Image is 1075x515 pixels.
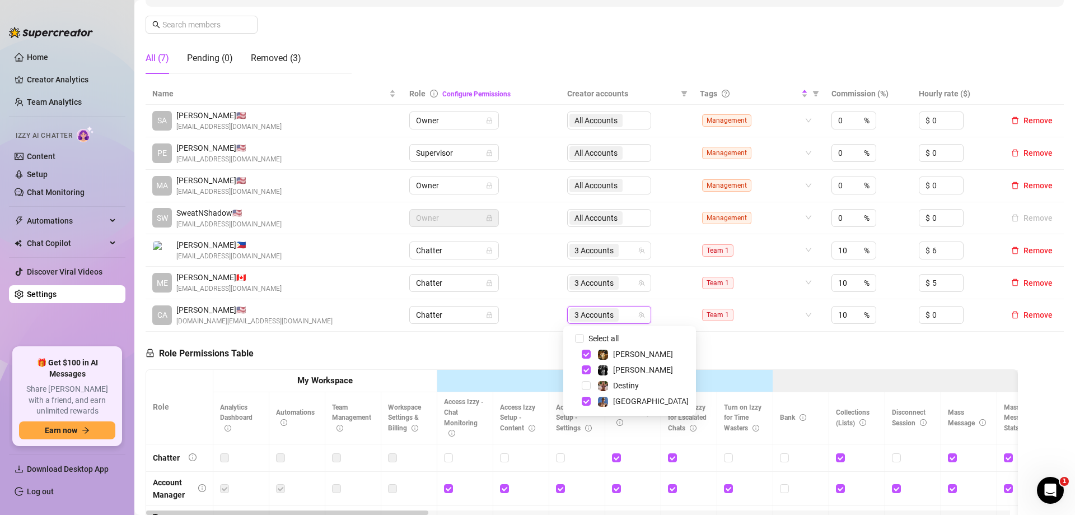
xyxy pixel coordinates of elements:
span: [EMAIL_ADDRESS][DOMAIN_NAME] [176,187,282,197]
span: arrow-right [82,426,90,434]
span: Automations [27,212,106,230]
span: info-circle [800,414,806,421]
span: lock [486,117,493,124]
span: delete [1011,247,1019,254]
img: Jhon Kenneth Cornito [153,241,171,259]
iframe: Intercom live chat [1037,477,1064,504]
span: Remove [1023,116,1053,125]
span: lock [486,247,493,254]
img: Dallas [598,397,608,407]
span: SA [157,114,167,127]
span: Access Izzy Setup - Content [500,403,535,433]
span: info-circle [336,425,343,432]
span: Creator accounts [567,87,676,100]
span: 1 [1060,477,1069,486]
span: Tags [700,87,717,100]
img: logo-BBDzfeDw.svg [9,27,93,38]
span: Team 1 [702,244,733,257]
span: info-circle [430,90,438,98]
span: MA [156,179,168,192]
span: Earn now [45,426,77,435]
a: Content [27,152,55,161]
span: [GEOGRAPHIC_DATA] [613,397,689,406]
span: Team 1 [702,309,733,321]
span: info-circle [529,425,535,432]
strong: My Workspace [297,375,353,386]
span: info-circle [225,425,231,432]
span: filter [810,85,821,102]
a: Log out [27,487,54,496]
button: Earn nowarrow-right [19,421,115,439]
span: Workspace Settings & Billing [388,403,421,433]
span: delete [1011,182,1019,189]
span: Automations [276,409,315,427]
span: Collections (Lists) [836,409,870,427]
span: Management [702,179,751,192]
div: Removed (3) [251,52,301,65]
span: question-circle [722,90,730,98]
span: Download Desktop App [27,465,109,474]
span: [PERSON_NAME] 🇺🇸 [176,174,282,187]
span: thunderbolt [15,216,24,225]
span: team [638,247,645,254]
span: 3 Accounts [569,276,619,290]
span: info-circle [198,484,206,492]
span: Remove [1023,310,1053,319]
a: Team Analytics [27,98,82,106]
span: [PERSON_NAME] [613,350,673,359]
span: 3 Accounts [574,244,614,257]
span: Chatter [416,275,492,291]
button: Remove [1007,114,1057,127]
span: Owner [416,210,492,226]
span: Name [152,87,387,100]
span: Remove [1023,279,1053,287]
button: Remove [1007,276,1057,290]
a: Setup [27,170,48,179]
img: Destiny [598,381,608,391]
span: Destiny [613,381,639,390]
a: Discover Viral Videos [27,267,102,276]
a: Home [27,53,48,62]
span: Select tree node [582,397,591,406]
span: delete [1011,117,1019,124]
span: filter [681,90,688,97]
span: Select tree node [582,381,591,390]
span: search [152,21,160,29]
span: Select tree node [582,350,591,359]
span: lock [486,215,493,221]
img: Chat Copilot [15,239,22,247]
span: Management [702,212,751,224]
span: CA [157,309,167,321]
span: 3 Accounts [569,308,619,322]
span: info-circle [859,419,866,426]
span: info-circle [281,419,287,426]
a: Creator Analytics [27,71,116,89]
img: Marvin [598,350,608,360]
span: Chatter [416,242,492,259]
a: Configure Permissions [442,90,511,98]
span: delete [1011,149,1019,157]
span: Turn on Izzy for Time Wasters [724,403,761,433]
span: [PERSON_NAME] 🇨🇦 [176,271,282,284]
th: Commission (%) [825,83,913,105]
span: PE [157,147,167,159]
span: [EMAIL_ADDRESS][DOMAIN_NAME] [176,251,282,262]
span: Chat Copilot [27,234,106,252]
span: Bank [780,414,806,421]
span: Owner [416,177,492,194]
span: [PERSON_NAME] 🇺🇸 [176,109,282,122]
span: info-circle [448,430,455,437]
div: Chatter [153,452,180,464]
span: Turn off Izzy [612,409,650,427]
span: SweatNShadow 🇺🇸 [176,207,282,219]
span: Mass Message Stats [1004,403,1031,433]
span: Access Izzy Setup - Settings [556,403,592,433]
span: info-circle [920,419,927,426]
span: info-circle [690,425,697,432]
th: Hourly rate ($) [912,83,1000,105]
span: filter [812,90,819,97]
button: Remove [1007,179,1057,192]
button: Remove [1007,211,1057,225]
span: lock [486,312,493,318]
span: lock [146,349,155,358]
